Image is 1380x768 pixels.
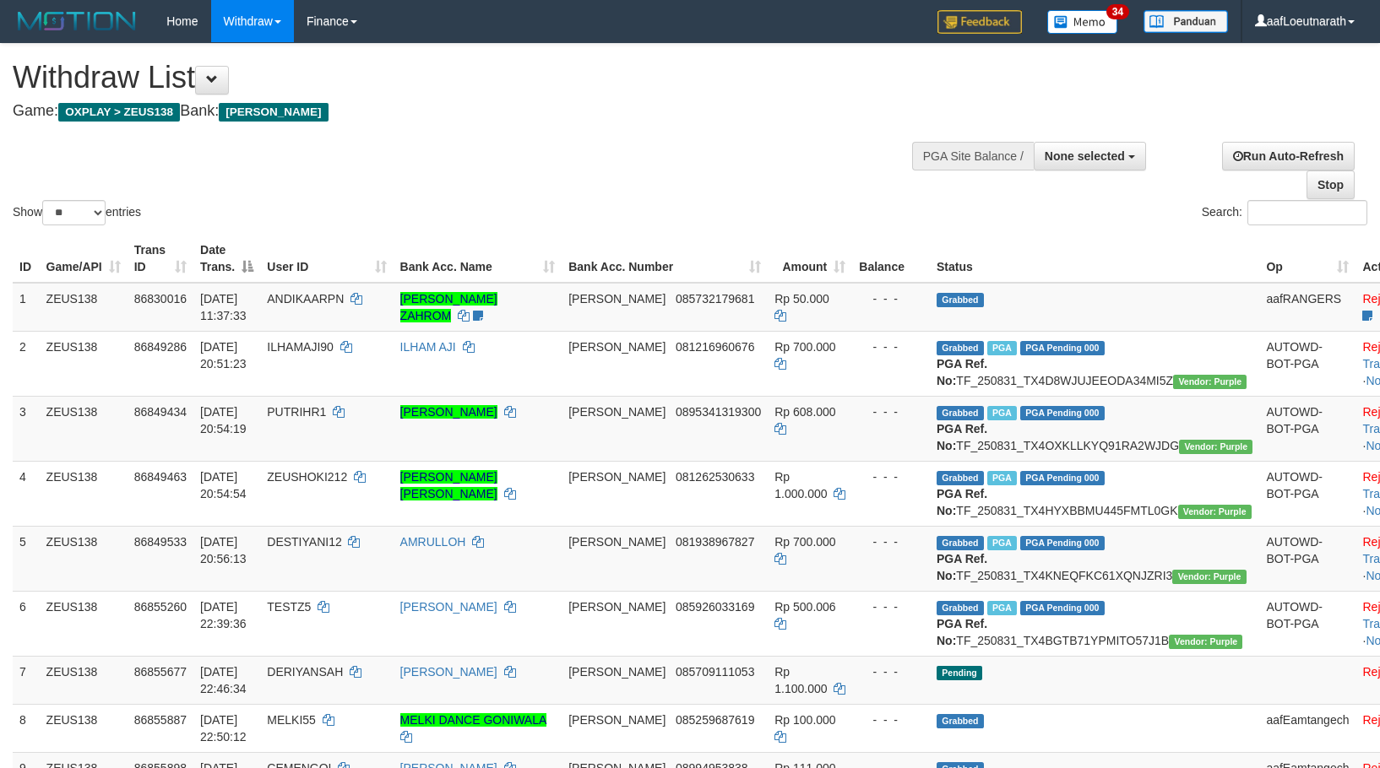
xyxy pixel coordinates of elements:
span: Rp 500.006 [774,600,835,614]
td: aafEamtangech [1259,704,1356,752]
span: Rp 50.000 [774,292,829,306]
td: AUTOWD-BOT-PGA [1259,591,1356,656]
span: ZEUSHOKI212 [267,470,347,484]
h1: Withdraw List [13,61,903,95]
span: [PERSON_NAME] [568,292,666,306]
span: ILHAMAJI90 [267,340,334,354]
span: Rp 1.100.000 [774,665,827,695]
span: Vendor URL: https://trx4.1velocity.biz [1172,570,1246,584]
span: Copy 081216960676 to clipboard [676,340,754,354]
span: Copy 081262530633 to clipboard [676,470,754,484]
span: [DATE] 22:50:12 [200,713,247,744]
span: Rp 700.000 [774,535,835,549]
a: Run Auto-Refresh [1222,142,1355,170]
a: MELKI DANCE GONIWALA [400,713,546,727]
span: Grabbed [937,471,984,485]
a: [PERSON_NAME] [400,665,497,679]
span: [PERSON_NAME] [568,470,666,484]
span: Copy 085732179681 to clipboard [676,292,754,306]
span: [PERSON_NAME] [568,535,666,549]
td: 2 [13,331,40,396]
img: Button%20Memo.svg [1047,10,1118,34]
div: - - - [859,290,923,307]
b: PGA Ref. No: [937,487,987,517]
span: DERIYANSAH [267,665,343,679]
span: PGA Pending [1020,341,1105,355]
div: PGA Site Balance / [912,142,1034,170]
span: Grabbed [937,601,984,615]
span: 86855260 [134,600,187,614]
span: Marked by aafRornrotha [987,341,1017,355]
span: PGA Pending [1020,536,1105,550]
span: [DATE] 20:54:19 [200,405,247,435]
th: ID [13,235,40,283]
td: 7 [13,656,40,704]
span: [DATE] 20:51:23 [200,340,247,370]
th: Game/API: activate to sort column ascending [40,235,128,283]
th: User ID: activate to sort column ascending [260,235,393,283]
input: Search: [1247,200,1367,225]
img: MOTION_logo.png [13,8,141,34]
h4: Game: Bank: [13,103,903,120]
th: Balance [852,235,930,283]
img: Feedback.jpg [937,10,1022,34]
span: Copy 085259687619 to clipboard [676,713,754,727]
th: Trans ID: activate to sort column ascending [128,235,193,283]
span: Vendor URL: https://trx4.1velocity.biz [1179,440,1252,454]
div: - - - [859,711,923,728]
td: ZEUS138 [40,591,128,656]
select: Showentries [42,200,106,225]
td: TF_250831_TX4OXKLLKYQ91RA2WJDG [930,396,1259,461]
td: ZEUS138 [40,283,128,332]
td: TF_250831_TX4D8WJUJEEODA34MI5Z [930,331,1259,396]
b: PGA Ref. No: [937,617,987,647]
div: - - - [859,663,923,680]
span: 86849434 [134,405,187,419]
span: Grabbed [937,293,984,307]
span: [DATE] 22:39:36 [200,600,247,630]
span: PUTRIHR1 [267,405,326,419]
td: 6 [13,591,40,656]
span: Grabbed [937,536,984,550]
span: Marked by aafRornrotha [987,406,1017,420]
td: TF_250831_TX4KNEQFKC61XQNJZRI3 [930,526,1259,591]
span: Grabbed [937,341,984,355]
td: ZEUS138 [40,704,128,752]
span: Copy 081938967827 to clipboard [676,535,754,549]
td: 4 [13,461,40,526]
label: Show entries [13,200,141,225]
span: 86849286 [134,340,187,354]
div: - - - [859,533,923,550]
b: PGA Ref. No: [937,422,987,452]
span: Copy 0895341319300 to clipboard [676,405,761,419]
span: Marked by aafmaleo [987,601,1017,615]
a: [PERSON_NAME] [400,405,497,419]
span: None selected [1045,149,1125,163]
button: None selected [1034,142,1146,170]
a: [PERSON_NAME] [400,600,497,614]
span: [PERSON_NAME] [568,340,666,354]
td: ZEUS138 [40,331,128,396]
span: PGA Pending [1020,471,1105,485]
label: Search: [1202,200,1367,225]
a: AMRULLOH [400,535,466,549]
b: PGA Ref. No: [937,357,987,387]
div: - - - [859,338,923,355]
span: PGA Pending [1020,601,1105,615]
div: - - - [859,403,923,420]
span: DESTIYANI12 [267,535,341,549]
span: 86849463 [134,470,187,484]
th: Bank Acc. Name: activate to sort column ascending [394,235,562,283]
span: Marked by aafRornrotha [987,471,1017,485]
span: 86830016 [134,292,187,306]
th: Amount: activate to sort column ascending [768,235,852,283]
td: 8 [13,704,40,752]
span: Rp 700.000 [774,340,835,354]
div: - - - [859,598,923,615]
b: PGA Ref. No: [937,552,987,582]
th: Bank Acc. Number: activate to sort column ascending [562,235,768,283]
span: MELKI55 [267,713,316,727]
span: Pending [937,666,982,680]
span: [PERSON_NAME] [219,103,328,122]
span: Grabbed [937,714,984,728]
